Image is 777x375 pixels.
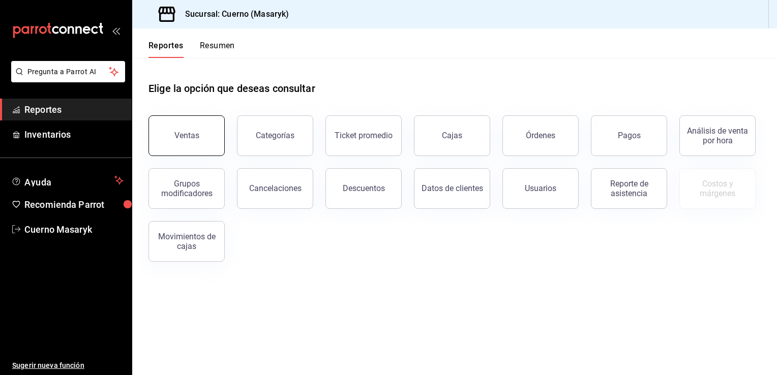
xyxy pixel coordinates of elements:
[343,183,385,193] div: Descuentos
[148,221,225,262] button: Movimientos de cajas
[7,74,125,84] a: Pregunta a Parrot AI
[237,168,313,209] button: Cancelaciones
[591,115,667,156] button: Pagos
[174,131,199,140] div: Ventas
[249,183,302,193] div: Cancelaciones
[325,168,402,209] button: Descuentos
[148,41,235,58] div: navigation tabs
[686,179,749,198] div: Costos y márgenes
[155,232,218,251] div: Movimientos de cajas
[591,168,667,209] button: Reporte de asistencia
[256,131,294,140] div: Categorías
[24,174,110,186] span: Ayuda
[618,131,641,140] div: Pagos
[177,8,289,20] h3: Sucursal: Cuerno (Masaryk)
[148,168,225,209] button: Grupos modificadores
[27,67,109,77] span: Pregunta a Parrot AI
[112,26,120,35] button: open_drawer_menu
[442,131,462,140] div: Cajas
[679,115,756,156] button: Análisis de venta por hora
[422,183,483,193] div: Datos de clientes
[502,168,579,209] button: Usuarios
[335,131,393,140] div: Ticket promedio
[24,223,124,236] span: Cuerno Masaryk
[526,131,555,140] div: Órdenes
[502,115,579,156] button: Órdenes
[24,198,124,211] span: Recomienda Parrot
[686,126,749,145] div: Análisis de venta por hora
[237,115,313,156] button: Categorías
[148,115,225,156] button: Ventas
[414,168,490,209] button: Datos de clientes
[148,81,315,96] h1: Elige la opción que deseas consultar
[597,179,661,198] div: Reporte de asistencia
[11,61,125,82] button: Pregunta a Parrot AI
[525,183,556,193] div: Usuarios
[679,168,756,209] button: Contrata inventarios para ver este reporte
[200,41,235,58] button: Resumen
[24,128,124,141] span: Inventarios
[414,115,490,156] button: Cajas
[24,103,124,116] span: Reportes
[12,360,124,371] span: Sugerir nueva función
[325,115,402,156] button: Ticket promedio
[155,179,218,198] div: Grupos modificadores
[148,41,184,58] button: Reportes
